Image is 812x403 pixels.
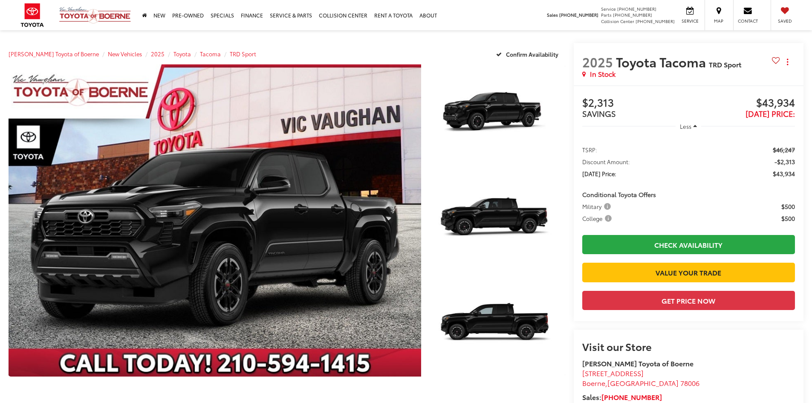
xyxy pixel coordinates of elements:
span: Collision Center [601,18,634,24]
img: 2025 Toyota Tacoma TRD Sport [4,63,425,378]
span: Parts [601,12,612,18]
span: TRD Sport [709,59,741,69]
span: Service [601,6,616,12]
button: Get Price Now [582,291,795,310]
a: Expand Photo 0 [9,64,421,377]
span: [STREET_ADDRESS] [582,368,644,378]
span: SAVINGS [582,108,616,119]
button: Confirm Availability [491,46,565,61]
span: In Stock [590,69,616,79]
span: Contact [738,18,758,24]
span: TSRP: [582,145,597,154]
button: College [582,214,615,223]
span: [DATE] Price: [582,169,616,178]
a: Value Your Trade [582,263,795,282]
span: Saved [775,18,794,24]
a: Expand Photo 2 [431,170,565,271]
span: 2025 [582,52,613,71]
span: Confirm Availability [506,50,558,58]
span: $43,934 [688,97,795,110]
span: $46,247 [773,145,795,154]
img: 2025 Toyota Tacoma TRD Sport [429,63,566,166]
a: [PERSON_NAME] Toyota of Boerne [9,50,99,58]
a: Check Availability [582,235,795,254]
img: Vic Vaughan Toyota of Boerne [59,6,131,24]
button: Less [676,119,701,134]
button: Military [582,202,614,211]
span: -$2,313 [774,157,795,166]
a: Toyota [173,50,191,58]
span: Less [680,122,691,130]
a: Expand Photo 1 [431,64,565,165]
span: $500 [781,214,795,223]
button: Actions [780,54,795,69]
span: Toyota Tacoma [616,52,709,71]
img: 2025 Toyota Tacoma TRD Sport [429,275,566,378]
span: 78006 [680,378,699,388]
span: [GEOGRAPHIC_DATA] [607,378,679,388]
h2: Visit our Store [582,341,795,352]
span: Military [582,202,613,211]
span: dropdown dots [787,58,788,65]
a: New Vehicles [108,50,142,58]
a: TRD Sport [230,50,256,58]
a: Tacoma [200,50,221,58]
span: [PHONE_NUMBER] [613,12,652,18]
span: College [582,214,613,223]
span: Boerne [582,378,605,388]
span: Sales [547,12,558,18]
span: Service [680,18,699,24]
span: [DATE] Price: [746,108,795,119]
span: $2,313 [582,97,689,110]
a: [PHONE_NUMBER] [601,392,662,402]
span: Discount Amount: [582,157,630,166]
span: $500 [781,202,795,211]
span: $43,934 [773,169,795,178]
span: , [582,378,699,388]
a: Expand Photo 3 [431,276,565,377]
strong: Sales: [582,392,662,402]
span: [PHONE_NUMBER] [636,18,675,24]
span: [PHONE_NUMBER] [559,12,598,18]
span: Map [709,18,728,24]
span: Conditional Toyota Offers [582,190,656,199]
img: 2025 Toyota Tacoma TRD Sport [429,169,566,272]
a: [STREET_ADDRESS] Boerne,[GEOGRAPHIC_DATA] 78006 [582,368,699,388]
a: 2025 [151,50,165,58]
strong: [PERSON_NAME] Toyota of Boerne [582,358,694,368]
span: [PHONE_NUMBER] [617,6,656,12]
